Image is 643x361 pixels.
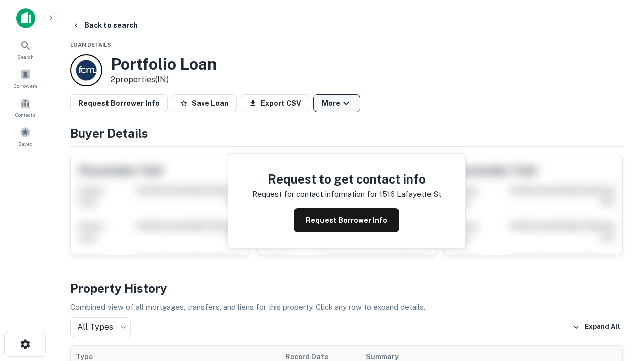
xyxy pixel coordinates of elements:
button: Expand All [570,320,623,335]
button: Request Borrower Info [294,208,399,232]
h4: Buyer Details [70,124,623,142]
span: Saved [18,140,33,148]
span: Search [17,53,34,61]
button: Request Borrower Info [70,94,168,112]
img: capitalize-icon.png [16,8,35,28]
span: Contacts [15,111,35,119]
button: Export CSV [241,94,309,112]
div: All Types [70,317,131,337]
p: 2 properties (IN) [111,74,217,86]
span: Borrowers [13,82,37,90]
a: Saved [3,123,47,150]
p: 1516 lafayette st [379,188,441,200]
span: Loan Details [70,42,111,48]
a: Borrowers [3,65,47,92]
h3: Portfolio Loan [111,55,217,74]
p: Combined view of all mortgages, transfers, and liens for this property. Click any row to expand d... [70,301,623,313]
button: More [313,94,360,112]
button: Save Loan [172,94,237,112]
p: Request for contact information for [252,188,377,200]
a: Contacts [3,94,47,121]
button: Back to search [68,16,142,34]
iframe: Chat Widget [593,249,643,297]
h4: Request to get contact info [252,170,441,188]
h4: Property History [70,279,623,297]
a: Search [3,36,47,63]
